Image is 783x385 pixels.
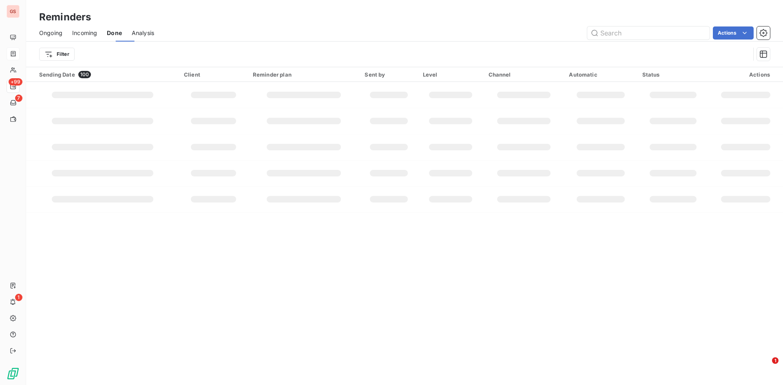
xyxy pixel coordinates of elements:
[253,71,355,78] div: Reminder plan
[489,71,560,78] div: Channel
[7,367,20,380] img: Logo LeanPay
[587,26,710,40] input: Search
[772,357,779,364] span: 1
[7,5,20,18] div: GS
[184,71,200,78] span: Client
[423,71,479,78] div: Level
[713,71,770,78] div: Actions
[39,29,62,37] span: Ongoing
[39,48,75,61] button: Filter
[642,71,704,78] div: Status
[107,29,122,37] span: Done
[9,78,22,86] span: +99
[132,29,154,37] span: Analysis
[15,294,22,301] span: 1
[365,71,413,78] div: Sent by
[39,71,174,78] div: Sending Date
[15,95,22,102] span: 7
[713,26,754,40] button: Actions
[39,10,91,24] h3: Reminders
[78,71,91,78] span: 100
[569,71,632,78] div: Automatic
[72,29,97,37] span: Incoming
[755,357,775,377] iframe: Intercom live chat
